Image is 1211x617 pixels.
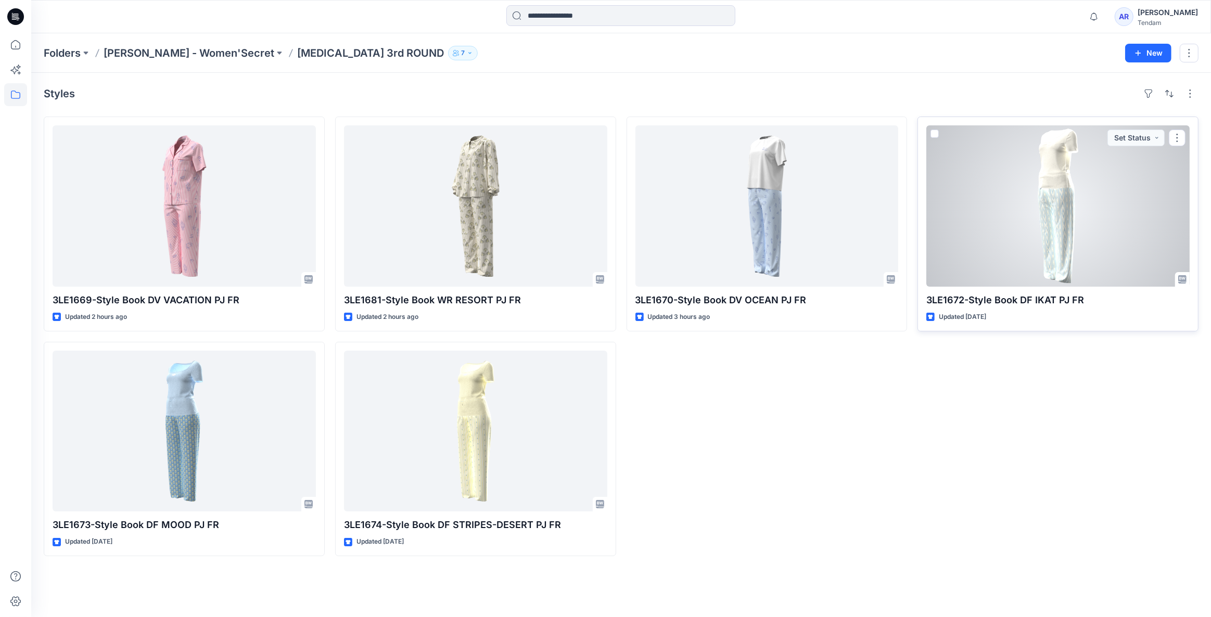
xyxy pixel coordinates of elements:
[53,518,316,532] p: 3LE1673-Style Book DF MOOD PJ FR
[65,536,112,547] p: Updated [DATE]
[926,125,1190,287] a: 3LE1672-Style Book DF IKAT PJ FR
[356,536,404,547] p: Updated [DATE]
[1138,19,1198,27] div: Tendam
[53,125,316,287] a: 3LE1669-Style Book DV VACATION PJ FR
[926,293,1190,307] p: 3LE1672-Style Book DF IKAT PJ FR
[1138,6,1198,19] div: [PERSON_NAME]
[939,312,986,323] p: Updated [DATE]
[44,46,81,60] a: Folders
[297,46,444,60] p: [MEDICAL_DATA] 3rd ROUND
[635,125,899,287] a: 3LE1670-Style Book DV OCEAN PJ FR
[344,518,607,532] p: 3LE1674-Style Book DF STRIPES-DESERT PJ FR
[344,125,607,287] a: 3LE1681-Style Book WR RESORT PJ FR
[1115,7,1133,26] div: AR
[356,312,418,323] p: Updated 2 hours ago
[448,46,478,60] button: 7
[65,312,127,323] p: Updated 2 hours ago
[344,293,607,307] p: 3LE1681-Style Book WR RESORT PJ FR
[461,47,465,59] p: 7
[104,46,274,60] a: [PERSON_NAME] - Women'Secret
[53,293,316,307] p: 3LE1669-Style Book DV VACATION PJ FR
[648,312,710,323] p: Updated 3 hours ago
[1125,44,1171,62] button: New
[635,293,899,307] p: 3LE1670-Style Book DV OCEAN PJ FR
[344,351,607,512] a: 3LE1674-Style Book DF STRIPES-DESERT PJ FR
[44,87,75,100] h4: Styles
[53,351,316,512] a: 3LE1673-Style Book DF MOOD PJ FR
